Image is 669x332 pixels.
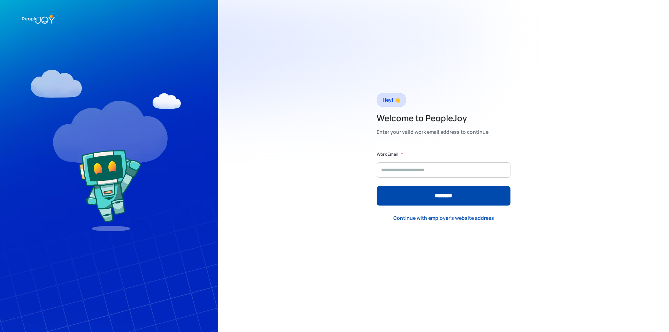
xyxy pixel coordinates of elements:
[383,95,400,105] div: Hey! 👋
[377,151,510,206] form: Form
[377,113,489,124] h2: Welcome to PeopleJoy
[393,215,494,222] div: Continue with employer's website address
[388,211,500,225] a: Continue with employer's website address
[377,127,489,137] div: Enter your valid work email address to continue
[377,151,398,158] label: Work Email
